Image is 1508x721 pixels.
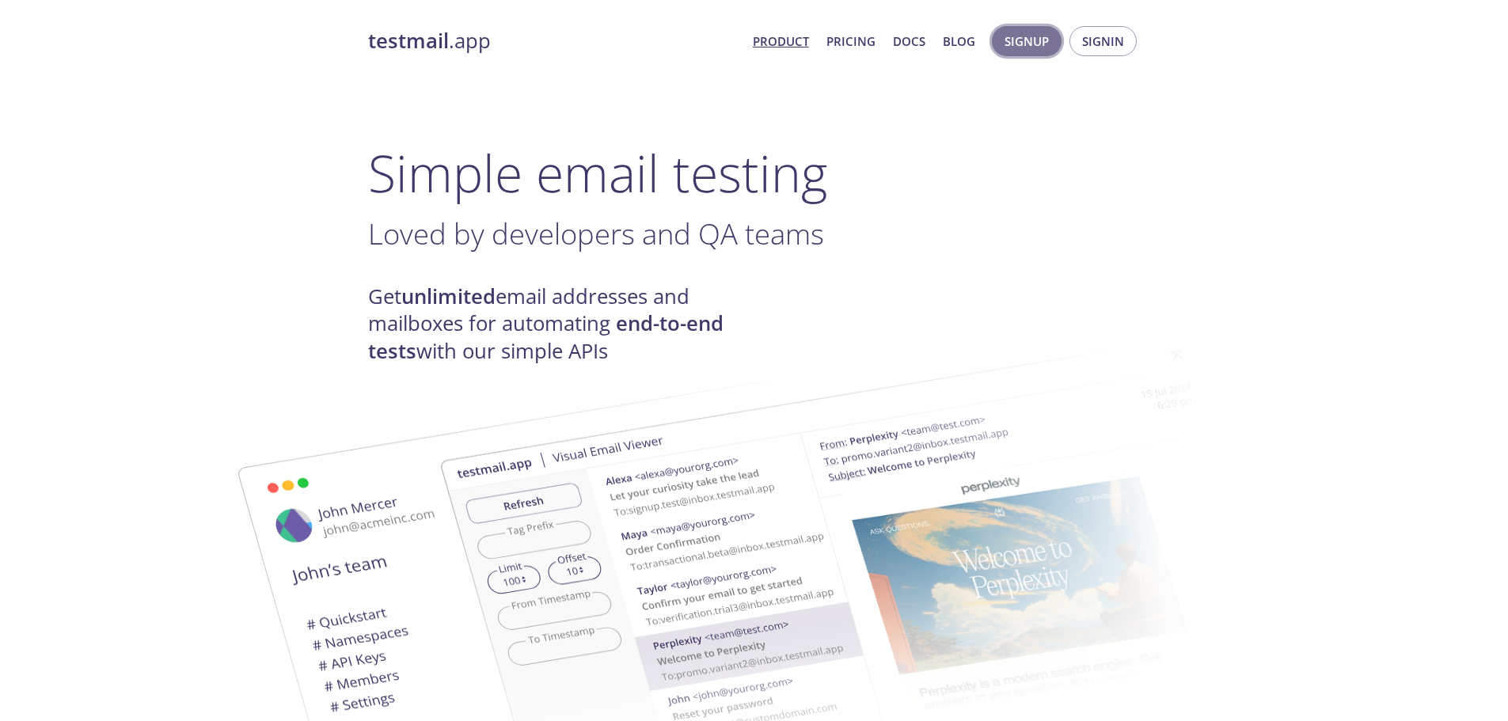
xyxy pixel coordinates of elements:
[368,283,754,365] h4: Get email addresses and mailboxes for automating with our simple APIs
[943,31,975,51] a: Blog
[753,31,809,51] a: Product
[368,142,1141,203] h1: Simple email testing
[368,309,724,364] strong: end-to-end tests
[893,31,925,51] a: Docs
[1082,31,1124,51] span: Signin
[401,283,496,310] strong: unlimited
[992,26,1062,56] button: Signup
[368,27,449,55] strong: testmail
[368,214,824,253] span: Loved by developers and QA teams
[826,31,876,51] a: Pricing
[1005,31,1049,51] span: Signup
[1069,26,1137,56] button: Signin
[368,28,740,55] a: testmail.app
